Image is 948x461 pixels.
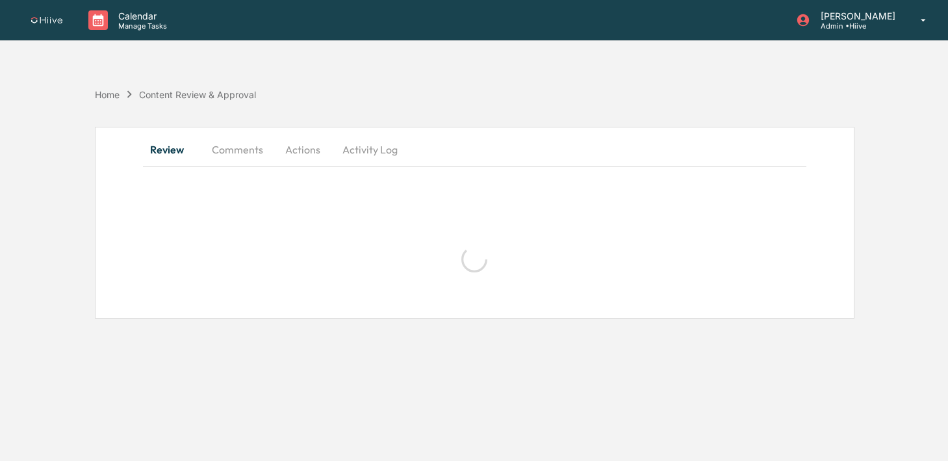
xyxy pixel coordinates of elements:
div: Home [95,89,120,100]
p: [PERSON_NAME] [810,10,902,21]
div: secondary tabs example [143,134,806,165]
button: Actions [274,134,332,165]
p: Calendar [108,10,173,21]
div: Content Review & Approval [139,89,256,100]
button: Activity Log [332,134,408,165]
p: Manage Tasks [108,21,173,31]
img: logo [31,17,62,24]
button: Review [143,134,201,165]
button: Comments [201,134,274,165]
p: Admin • Hiive [810,21,902,31]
